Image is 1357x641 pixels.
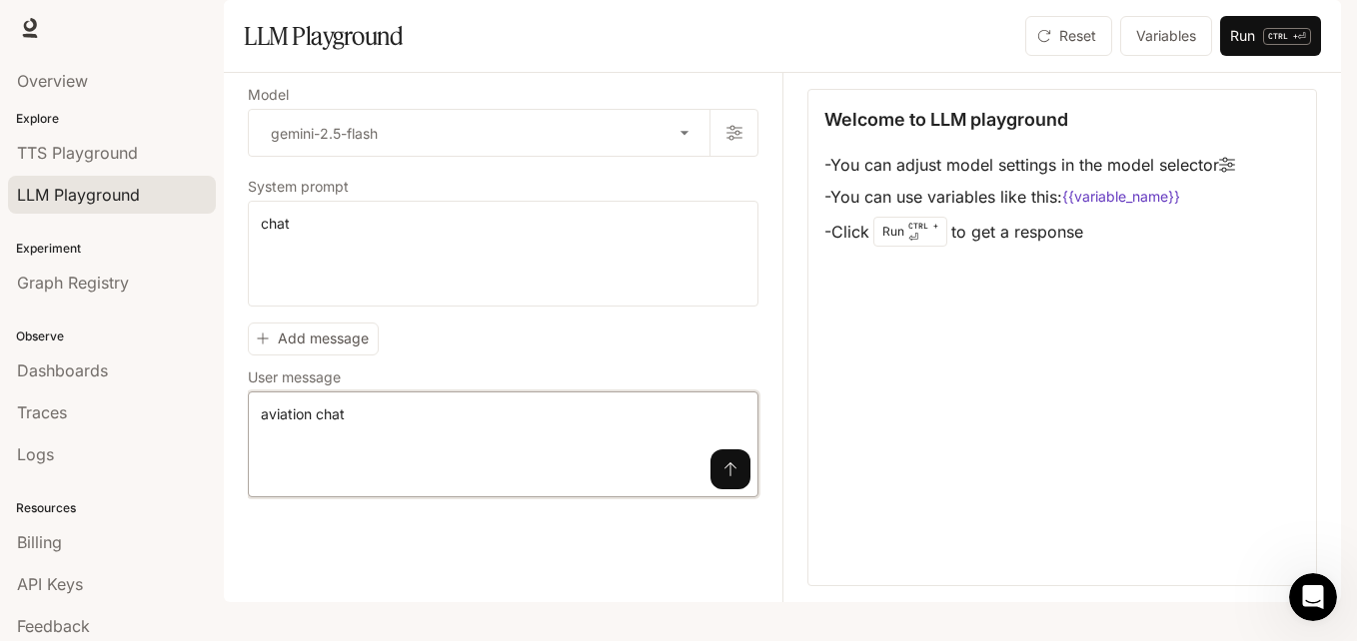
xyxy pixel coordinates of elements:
p: CTRL + [908,220,938,232]
button: Variables [1120,16,1212,56]
p: System prompt [248,180,349,194]
h1: LLM Playground [244,16,403,56]
p: ⏎ [1263,28,1311,45]
li: - You can adjust model settings in the model selector [824,149,1235,181]
button: Add message [248,322,379,355]
li: - You can use variables like this: [824,181,1235,213]
div: Run [873,217,947,247]
p: CTRL + [1268,30,1298,42]
iframe: Intercom live chat [1289,573,1337,621]
button: RunCTRL +⏎ [1220,16,1321,56]
li: - Click to get a response [824,213,1235,251]
p: ⏎ [908,220,938,244]
div: gemini-2.5-flash [249,110,709,156]
code: {{variable_name}} [1062,187,1180,207]
p: gemini-2.5-flash [271,123,378,144]
p: User message [248,370,341,384]
p: Welcome to LLM playground [824,106,1068,133]
p: Model [248,88,289,102]
button: Reset [1025,16,1112,56]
